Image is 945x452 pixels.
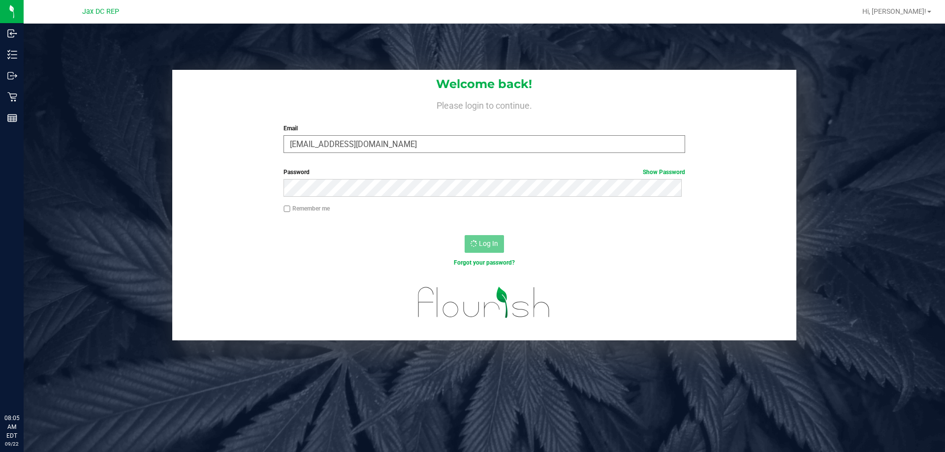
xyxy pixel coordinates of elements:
[172,78,796,90] h1: Welcome back!
[283,204,330,213] label: Remember me
[7,92,17,102] inline-svg: Retail
[4,414,19,440] p: 08:05 AM EDT
[283,169,310,176] span: Password
[465,235,504,253] button: Log In
[643,169,685,176] a: Show Password
[454,259,515,266] a: Forgot your password?
[283,206,290,212] input: Remember me
[862,7,926,15] span: Hi, [PERSON_NAME]!
[7,113,17,123] inline-svg: Reports
[406,277,562,328] img: flourish_logo.svg
[7,29,17,38] inline-svg: Inbound
[82,7,119,16] span: Jax DC REP
[479,240,498,247] span: Log In
[172,98,796,110] h4: Please login to continue.
[283,124,685,133] label: Email
[7,71,17,81] inline-svg: Outbound
[4,440,19,448] p: 09/22
[7,50,17,60] inline-svg: Inventory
